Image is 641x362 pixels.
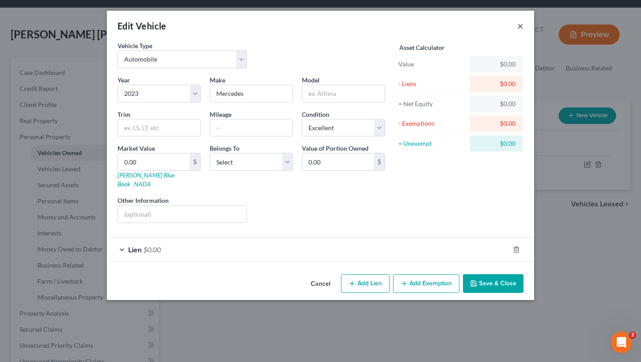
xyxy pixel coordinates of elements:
button: Add Exemption [393,274,459,293]
input: (optional) [118,206,247,222]
div: - Exemptions [398,119,466,128]
span: Make [210,76,225,84]
div: $0.00 [477,60,515,69]
div: $0.00 [477,119,515,128]
button: × [517,21,523,31]
label: Asset Calculator [399,43,445,52]
button: Cancel [304,275,337,293]
div: = Net Equity [398,99,466,108]
label: Value of Portion Owned [302,144,369,153]
div: Value [398,60,466,69]
input: 0.00 [302,153,374,170]
label: Trim [118,110,130,119]
iframe: Intercom live chat [611,332,632,353]
div: $ [374,153,385,170]
label: Model [302,75,320,85]
input: ex. Altima [302,85,385,102]
a: NADA [134,180,151,188]
div: $0.00 [477,79,515,88]
button: Add Lien [341,274,389,293]
div: $ [190,153,200,170]
span: Lien [128,245,142,254]
div: $0.00 [477,139,515,148]
span: $0.00 [143,245,161,254]
input: ex. Nissan [210,85,292,102]
div: Edit Vehicle [118,20,166,32]
label: Other Information [118,196,169,205]
span: 3 [629,332,636,339]
label: Mileage [210,110,231,119]
div: = Unexempt [398,139,466,148]
label: Market Value [118,144,155,153]
label: Year [118,75,130,85]
a: [PERSON_NAME] Blue Book [118,171,174,188]
label: Vehicle Type [118,41,152,50]
div: - Liens [398,79,466,88]
span: Belongs To [210,144,239,152]
div: $0.00 [477,99,515,108]
input: -- [210,119,292,136]
label: Condition [302,110,329,119]
input: 0.00 [118,153,190,170]
input: ex. LS, LT, etc [118,119,200,136]
button: Save & Close [463,274,523,293]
